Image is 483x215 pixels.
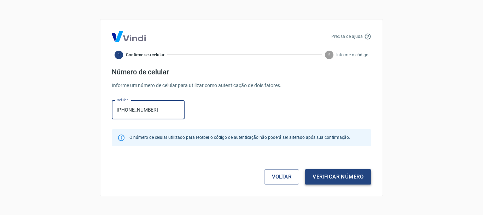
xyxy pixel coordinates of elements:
[336,52,368,58] span: Informe o código
[126,52,164,58] span: Confirme seu celular
[129,131,350,144] div: O número de celular utilizado para receber o código de autenticação não poderá ser alterado após ...
[117,97,128,103] label: Celular
[305,169,371,184] button: Verificar número
[328,52,330,57] text: 2
[112,31,146,42] img: Logo Vind
[331,33,363,40] p: Precisa de ajuda
[264,169,299,184] a: Voltar
[112,68,371,76] h4: Número de celular
[118,52,120,57] text: 1
[112,82,371,89] p: Informe um número de celular para utilizar como autenticação de dois fatores.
